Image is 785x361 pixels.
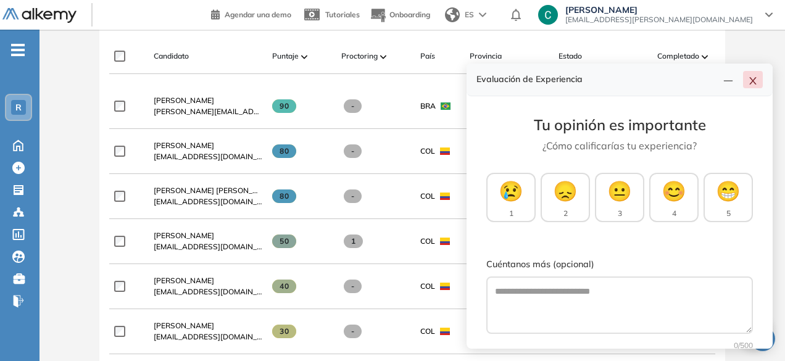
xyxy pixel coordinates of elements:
[344,144,362,158] span: -
[420,326,435,337] span: COL
[154,151,262,162] span: [EMAIL_ADDRESS][DOMAIN_NAME]
[595,173,644,222] button: 😐3
[11,49,25,51] i: -
[344,280,362,293] span: -
[272,280,296,293] span: 40
[486,258,753,272] label: Cuéntanos más (opcional)
[154,106,262,117] span: [PERSON_NAME][EMAIL_ADDRESS][PERSON_NAME][DOMAIN_NAME]
[509,208,513,219] span: 1
[563,208,568,219] span: 2
[723,76,733,86] span: line
[272,325,296,338] span: 30
[154,275,262,286] a: [PERSON_NAME]
[389,10,430,19] span: Onboarding
[499,176,523,205] span: 😢
[154,96,214,105] span: [PERSON_NAME]
[325,10,360,19] span: Tutoriales
[618,208,622,219] span: 3
[341,51,378,62] span: Proctoring
[154,321,214,330] span: [PERSON_NAME]
[441,102,451,110] img: BRA
[154,230,262,241] a: [PERSON_NAME]
[154,331,262,342] span: [EMAIL_ADDRESS][DOMAIN_NAME]
[704,173,753,222] button: 😁5
[272,189,296,203] span: 80
[15,102,22,112] span: R
[465,9,474,20] span: ES
[726,208,731,219] span: 5
[211,6,291,21] a: Agendar una demo
[2,8,77,23] img: Logo
[486,340,753,351] div: 0 /500
[440,328,450,335] img: COL
[154,185,262,196] a: [PERSON_NAME] [PERSON_NAME]
[154,51,189,62] span: Candidato
[718,71,738,88] button: line
[486,138,753,153] p: ¿Cómo calificarías tu experiencia?
[154,286,262,297] span: [EMAIL_ADDRESS][DOMAIN_NAME]
[154,231,214,240] span: [PERSON_NAME]
[476,74,718,85] h4: Evaluación de Experiencia
[370,2,430,28] button: Onboarding
[486,116,753,134] h3: Tu opinión es importante
[702,55,708,59] img: [missing "en.ARROW_ALT" translation]
[440,147,450,155] img: COL
[154,320,262,331] a: [PERSON_NAME]
[154,186,276,195] span: [PERSON_NAME] [PERSON_NAME]
[154,196,262,207] span: [EMAIL_ADDRESS][DOMAIN_NAME]
[272,99,296,113] span: 90
[272,144,296,158] span: 80
[716,176,741,205] span: 😁
[440,238,450,245] img: COL
[154,95,262,106] a: [PERSON_NAME]
[541,173,590,222] button: 😞2
[420,236,435,247] span: COL
[445,7,460,22] img: world
[565,15,753,25] span: [EMAIL_ADDRESS][PERSON_NAME][DOMAIN_NAME]
[225,10,291,19] span: Agendar una demo
[272,234,296,248] span: 50
[420,281,435,292] span: COL
[559,51,582,62] span: Estado
[479,12,486,17] img: arrow
[486,173,536,222] button: 😢1
[470,51,502,62] span: Provincia
[420,51,435,62] span: País
[344,325,362,338] span: -
[649,173,699,222] button: 😊4
[657,51,699,62] span: Completado
[565,5,753,15] span: [PERSON_NAME]
[420,101,436,112] span: BRA
[344,234,363,248] span: 1
[743,71,763,88] button: close
[440,193,450,200] img: COL
[420,146,435,157] span: COL
[272,51,299,62] span: Puntaje
[672,208,676,219] span: 4
[440,283,450,290] img: COL
[301,55,307,59] img: [missing "en.ARROW_ALT" translation]
[662,176,686,205] span: 😊
[154,140,262,151] a: [PERSON_NAME]
[420,191,435,202] span: COL
[344,99,362,113] span: -
[553,176,578,205] span: 😞
[748,76,758,86] span: close
[154,141,214,150] span: [PERSON_NAME]
[380,55,386,59] img: [missing "en.ARROW_ALT" translation]
[154,276,214,285] span: [PERSON_NAME]
[607,176,632,205] span: 😐
[154,241,262,252] span: [EMAIL_ADDRESS][DOMAIN_NAME]
[344,189,362,203] span: -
